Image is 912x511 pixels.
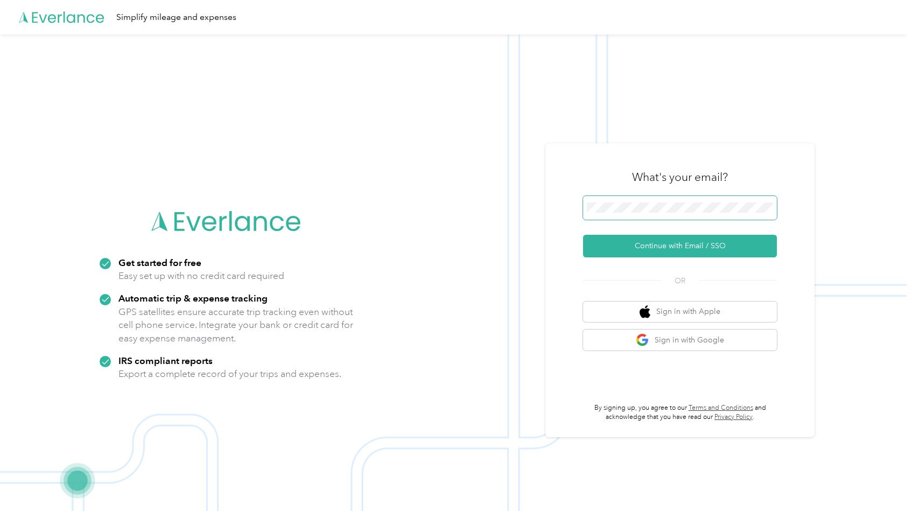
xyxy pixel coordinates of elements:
strong: IRS compliant reports [118,355,213,366]
div: Simplify mileage and expenses [116,11,236,24]
button: Continue with Email / SSO [583,235,777,257]
h3: What's your email? [632,170,728,185]
a: Privacy Policy [714,413,753,421]
p: Export a complete record of your trips and expenses. [118,367,341,381]
img: apple logo [640,305,650,319]
img: google logo [636,333,649,347]
p: Easy set up with no credit card required [118,269,284,283]
p: By signing up, you agree to our and acknowledge that you have read our . [583,403,777,422]
strong: Get started for free [118,257,201,268]
button: apple logoSign in with Apple [583,302,777,323]
a: Terms and Conditions [689,404,753,412]
span: OR [661,275,699,286]
strong: Automatic trip & expense tracking [118,292,268,304]
button: google logoSign in with Google [583,330,777,351]
p: GPS satellites ensure accurate trip tracking even without cell phone service. Integrate your bank... [118,305,354,345]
